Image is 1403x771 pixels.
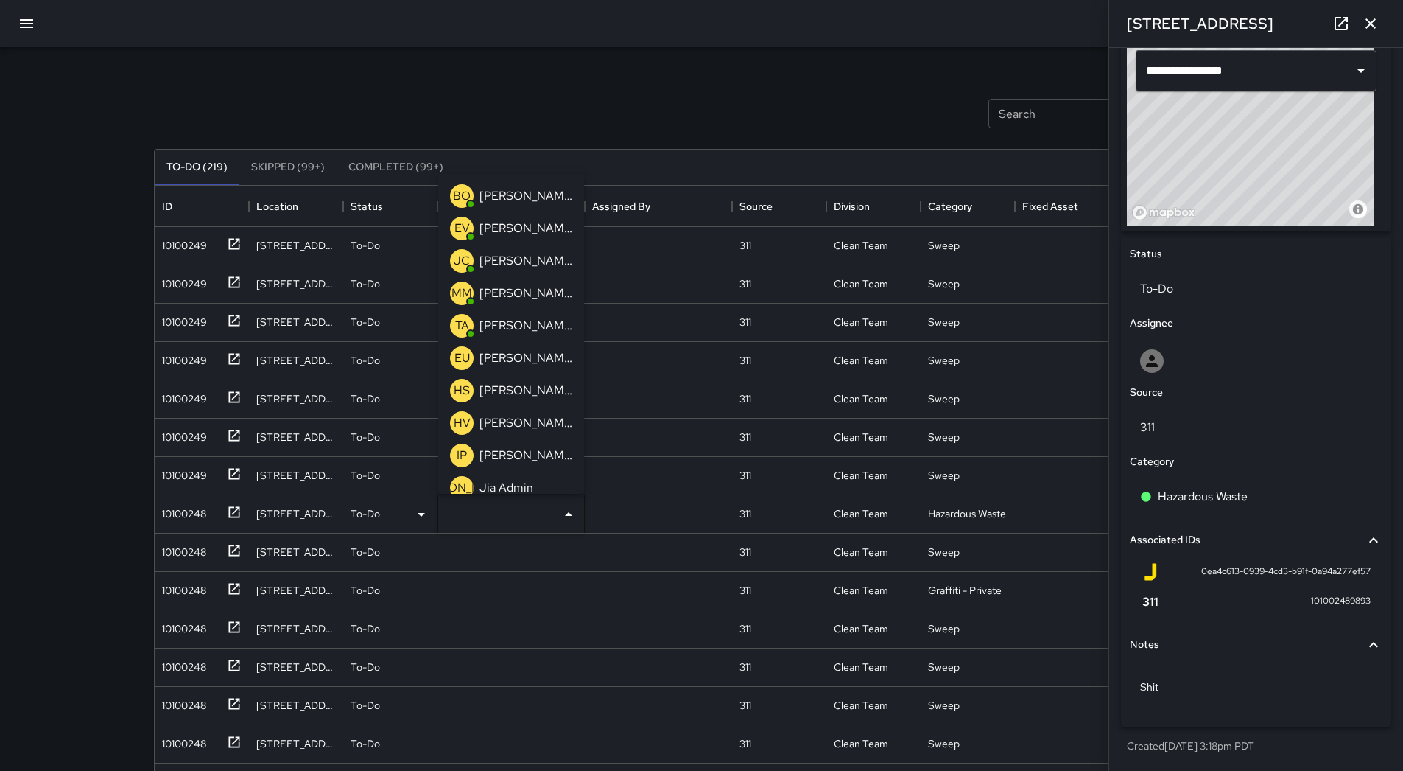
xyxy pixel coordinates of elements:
div: 10100249 [156,232,207,253]
div: Assigned By [592,186,650,227]
div: Sweep [928,621,960,636]
p: MM [451,285,472,302]
div: 460 Jessie Street [256,276,336,291]
p: To-Do [351,660,380,674]
div: Clean Team [834,468,888,483]
div: 10100249 [156,309,207,329]
div: 311 [739,660,751,674]
div: Clean Team [834,660,888,674]
div: 311 [739,698,751,713]
p: To-Do [351,545,380,559]
div: Sweep [928,276,960,291]
div: Source [739,186,773,227]
div: 10100249 [156,424,207,444]
div: 311 [739,238,751,253]
div: 10100249 [156,347,207,368]
div: Sweep [928,736,960,751]
div: Clean Team [834,430,888,444]
div: Clean Team [834,506,888,521]
div: 1018 Mission Street [256,315,336,329]
div: 10100249 [156,271,207,291]
div: ID [155,186,249,227]
div: 311 [739,276,751,291]
div: Category [921,186,1015,227]
p: To-Do [351,315,380,329]
div: 1000 Howard Street [256,698,336,713]
div: 311 [739,391,751,406]
div: 311 [739,468,751,483]
p: [PERSON_NAME] [479,382,572,400]
p: [PERSON_NAME] [479,447,572,464]
p: [PERSON_NAME] [479,317,572,335]
div: Sweep [928,660,960,674]
div: Division [826,186,921,227]
p: [PERSON_NAME] [479,252,572,270]
div: 10100248 [156,692,206,713]
p: BO [453,187,471,205]
p: To-Do [351,238,380,253]
div: ID [162,186,172,227]
div: 311 [739,315,751,329]
div: Assigned By [585,186,732,227]
div: 743a Minna Street [256,736,336,751]
p: [PERSON_NAME] [479,285,572,302]
div: Clean Team [834,276,888,291]
p: JC [454,252,470,270]
div: Clean Team [834,583,888,598]
div: Sweep [928,468,960,483]
p: HV [454,414,471,432]
button: Skipped (99+) [239,150,337,185]
div: 10100248 [156,500,206,521]
div: 10100248 [156,577,206,598]
div: Sweep [928,545,960,559]
div: Clean Team [834,621,888,636]
div: 431 Tehama Street [256,506,336,521]
div: 93 10th Street [256,621,336,636]
p: To-Do [351,698,380,713]
p: Jia Admin [479,479,533,497]
div: Location [249,186,343,227]
p: HS [454,382,470,400]
p: [PERSON_NAME] [479,349,572,367]
div: 311 [739,621,751,636]
p: [PERSON_NAME] [479,220,572,237]
div: Category [928,186,972,227]
div: Sweep [928,430,960,444]
p: To-Do [351,506,380,521]
div: Assigned To [437,186,585,227]
div: Status [343,186,437,227]
p: EV [454,220,470,237]
div: Clean Team [834,736,888,751]
p: To-Do [351,583,380,598]
div: Clean Team [834,315,888,329]
div: 62 6th Street [256,238,336,253]
div: Sweep [928,698,960,713]
div: Graffiti - Private [928,583,1002,598]
div: Clean Team [834,391,888,406]
button: Close [558,504,579,525]
p: To-Do [351,621,380,636]
div: Clean Team [834,698,888,713]
p: To-Do [351,276,380,291]
div: 10100248 [156,730,206,751]
div: 311 [739,506,751,521]
div: Clean Team [834,238,888,253]
p: [PERSON_NAME] [479,414,572,432]
div: Sweep [928,391,960,406]
div: Clean Team [834,545,888,559]
div: 10100248 [156,539,206,559]
div: Status [351,186,383,227]
p: To-Do [351,391,380,406]
div: Division [834,186,870,227]
div: Location [256,186,298,227]
p: To-Do [351,468,380,483]
div: Source [732,186,826,227]
div: 10100248 [156,654,206,674]
div: 1095 Mission Street [256,391,336,406]
div: Hazardous Waste [928,506,1006,521]
div: Sweep [928,353,960,368]
div: Fixed Asset [1015,186,1109,227]
div: 10100248 [156,615,206,636]
p: To-Do [351,353,380,368]
div: 141 11th Street [256,583,336,598]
